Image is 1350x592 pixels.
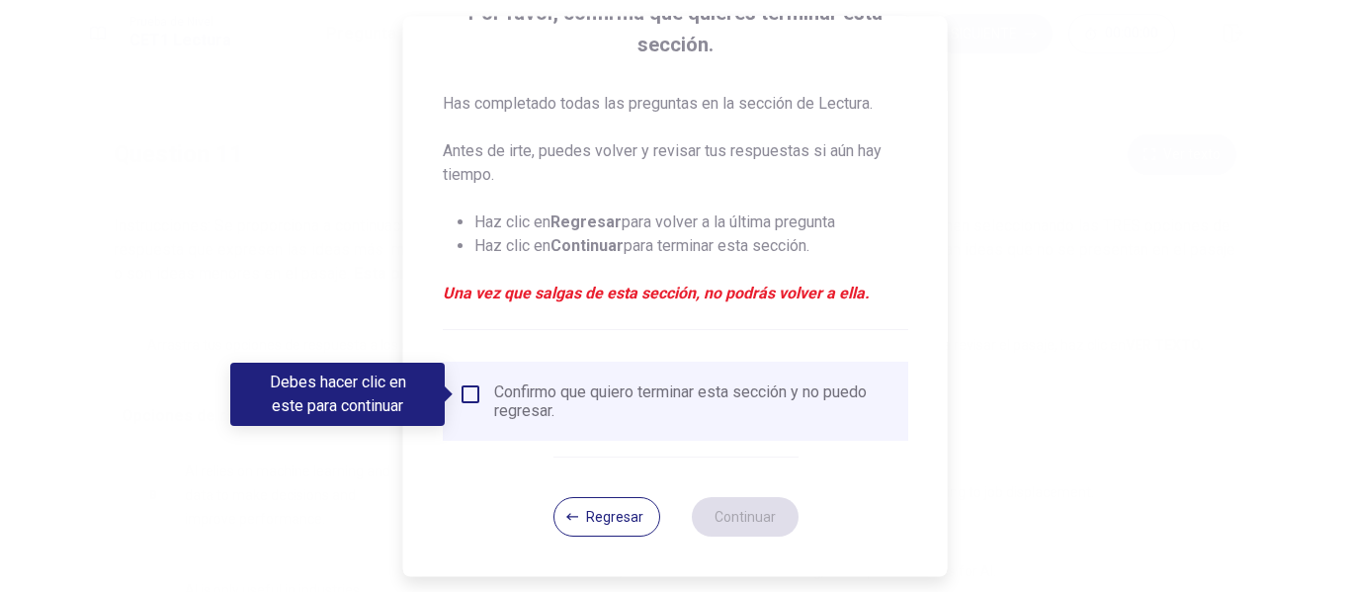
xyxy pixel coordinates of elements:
strong: Continuar [550,236,624,255]
p: Antes de irte, puedes volver y revisar tus respuestas si aún hay tiempo. [443,139,908,187]
span: Debes hacer clic en este para continuar [459,382,482,406]
button: Regresar [552,497,659,537]
li: Haz clic en para terminar esta sección. [474,234,908,258]
div: Confirmo que quiero terminar esta sección y no puedo regresar. [494,382,892,420]
div: Debes hacer clic en este para continuar [230,363,445,426]
p: Has completado todas las preguntas en la sección de Lectura. [443,92,908,116]
em: Una vez que salgas de esta sección, no podrás volver a ella. [443,282,908,305]
strong: Regresar [550,212,622,231]
li: Haz clic en para volver a la última pregunta [474,211,908,234]
button: Continuar [691,497,798,537]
